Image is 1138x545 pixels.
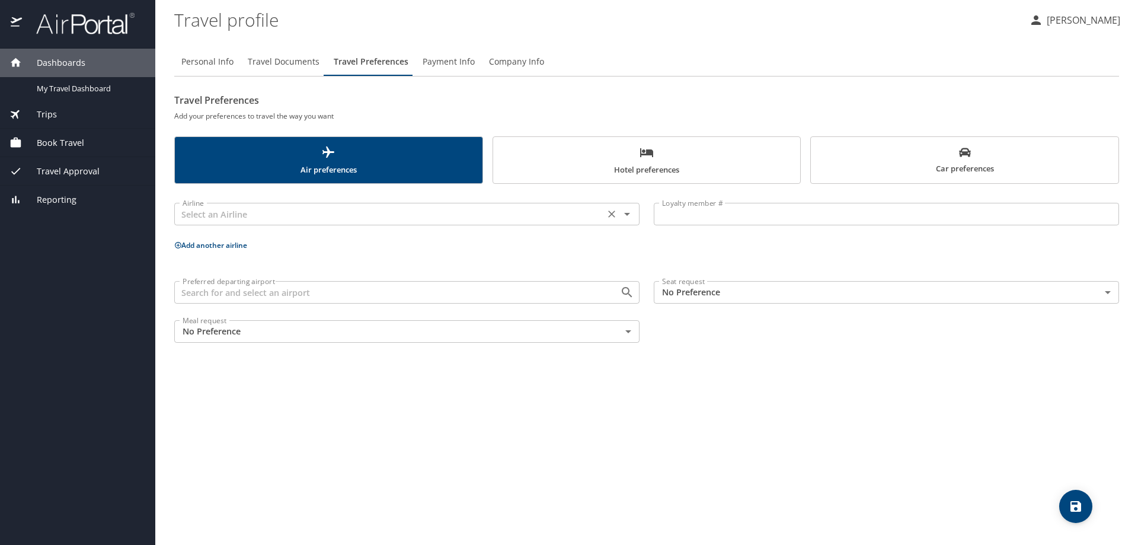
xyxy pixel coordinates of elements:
img: icon-airportal.png [11,12,23,35]
div: scrollable force tabs example [174,136,1119,184]
div: No Preference [654,281,1119,304]
h1: Travel profile [174,1,1019,38]
span: Hotel preferences [500,145,794,177]
div: Profile [174,47,1119,76]
span: Dashboards [22,56,85,69]
span: Air preferences [182,145,475,177]
span: Payment Info [423,55,475,69]
h6: Add your preferences to travel the way you want [174,110,1119,122]
img: airportal-logo.png [23,12,135,35]
span: Reporting [22,193,76,206]
button: Add another airline [174,240,247,250]
span: Travel Preferences [334,55,408,69]
span: Company Info [489,55,544,69]
span: Car preferences [818,146,1111,176]
p: [PERSON_NAME] [1043,13,1120,27]
button: Clear [603,206,620,222]
button: save [1059,490,1092,523]
span: Personal Info [181,55,234,69]
input: Select an Airline [178,206,601,222]
button: Open [619,284,635,301]
span: Book Travel [22,136,84,149]
button: [PERSON_NAME] [1024,9,1125,31]
h2: Travel Preferences [174,91,1119,110]
button: Open [619,206,635,222]
span: My Travel Dashboard [37,83,141,94]
span: Trips [22,108,57,121]
input: Search for and select an airport [178,285,601,300]
span: Travel Documents [248,55,319,69]
div: No Preference [174,320,640,343]
span: Travel Approval [22,165,100,178]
